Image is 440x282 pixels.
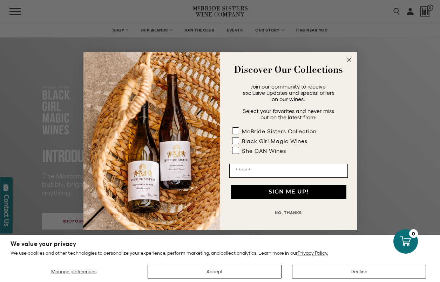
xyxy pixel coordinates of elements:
[243,83,334,102] span: Join our community to receive exclusive updates and special offers on our wines.
[292,265,426,279] button: Decline
[345,56,353,64] button: Close dialog
[11,241,429,247] h2: We value your privacy
[242,128,317,134] div: McBride Sisters Collection
[242,138,307,144] div: Black Girl Magic Wines
[243,108,334,120] span: Select your favorites and never miss out on the latest from:
[298,250,328,256] a: Privacy Policy.
[229,206,348,220] button: NO, THANKS
[409,229,418,238] div: 0
[231,185,346,199] button: SIGN ME UP!
[229,164,348,178] input: Email
[148,265,282,279] button: Accept
[83,52,220,230] img: 42653730-7e35-4af7-a99d-12bf478283cf.jpeg
[234,63,343,76] strong: Discover Our Collections
[11,265,137,279] button: Manage preferences
[242,148,286,154] div: She CAN Wines
[51,269,96,274] span: Manage preferences
[11,250,429,256] p: We use cookies and other technologies to personalize your experience, perform marketing, and coll...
